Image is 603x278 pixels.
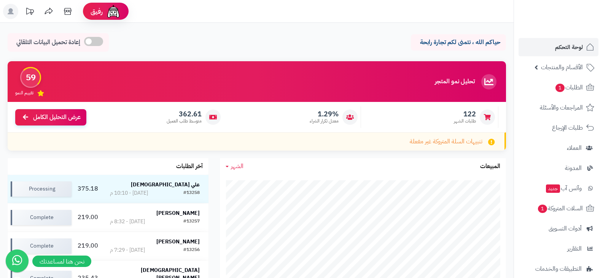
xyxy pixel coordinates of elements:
[555,84,565,92] span: 1
[183,189,200,197] div: #13258
[538,205,547,213] span: 1
[110,218,145,226] div: [DATE] - 8:32 م
[519,179,598,197] a: وآتس آبجديد
[519,260,598,278] a: التطبيقات والخدمات
[231,162,243,171] span: الشهر
[540,102,583,113] span: المراجعات والأسئلة
[519,119,598,137] a: طلبات الإرجاع
[106,4,121,19] img: ai-face.png
[417,38,500,47] p: حياكم الله ، نتمنى لكم تجارة رابحة
[183,218,200,226] div: #13257
[565,163,582,173] span: المدونة
[555,82,583,93] span: الطلبات
[535,264,582,274] span: التطبيقات والخدمات
[75,203,101,232] td: 219.00
[15,109,86,125] a: عرض التحليل الكامل
[519,159,598,177] a: المدونة
[226,162,243,171] a: الشهر
[519,98,598,117] a: المراجعات والأسئلة
[519,139,598,157] a: العملاء
[167,110,202,118] span: 362.61
[110,189,148,197] div: [DATE] - 10:10 م
[541,62,583,73] span: الأقسام والمنتجات
[11,210,72,225] div: Complete
[519,38,598,56] a: لوحة التحكم
[16,38,80,47] span: إعادة تحميل البيانات التلقائي
[549,223,582,234] span: أدوات التسويق
[183,246,200,254] div: #13256
[11,181,72,197] div: Processing
[167,118,202,124] span: متوسط طلب العميل
[519,219,598,238] a: أدوات التسويق
[537,203,583,214] span: السلات المتروكة
[91,7,103,16] span: رفيق
[410,137,482,146] span: تنبيهات السلة المتروكة غير مفعلة
[15,90,33,96] span: تقييم النمو
[310,110,339,118] span: 1.29%
[545,183,582,194] span: وآتس آب
[519,199,598,218] a: السلات المتروكة1
[555,42,583,52] span: لوحة التحكم
[454,118,476,124] span: طلبات الشهر
[11,238,72,254] div: Complete
[519,78,598,97] a: الطلبات1
[33,113,81,122] span: عرض التحليل الكامل
[75,232,101,260] td: 219.00
[519,240,598,258] a: التقارير
[75,175,101,203] td: 375.18
[435,78,475,85] h3: تحليل نمو المتجر
[546,184,560,193] span: جديد
[176,163,203,170] h3: آخر الطلبات
[567,143,582,153] span: العملاء
[310,118,339,124] span: معدل تكرار الشراء
[156,238,200,246] strong: [PERSON_NAME]
[454,110,476,118] span: 122
[567,243,582,254] span: التقارير
[480,163,500,170] h3: المبيعات
[552,122,583,133] span: طلبات الإرجاع
[131,181,200,189] strong: علي [DEMOGRAPHIC_DATA]
[20,4,39,21] a: تحديثات المنصة
[156,209,200,217] strong: [PERSON_NAME]
[110,246,145,254] div: [DATE] - 7:29 م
